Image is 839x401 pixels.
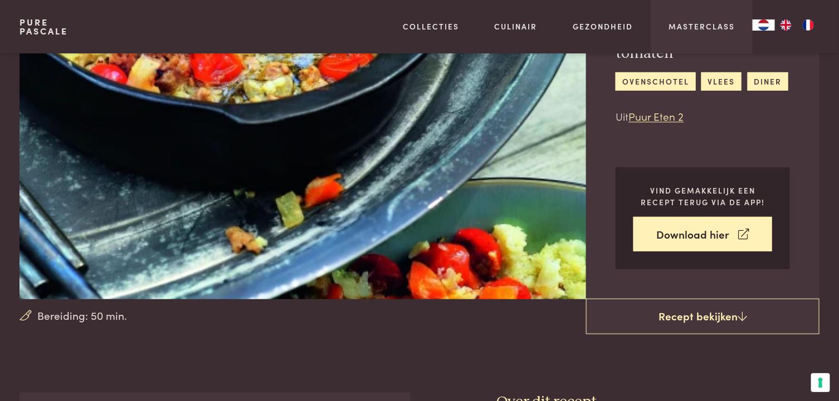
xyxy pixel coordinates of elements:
p: Vind gemakkelijk een recept terug via de app! [633,185,772,207]
a: diner [748,72,788,91]
a: Puur Eten 2 [628,108,684,123]
p: Uit [616,108,790,125]
a: ovenschotel [616,72,695,91]
a: PurePascale [19,18,68,36]
a: FR [797,19,820,31]
a: Culinair [495,21,538,32]
button: Uw voorkeuren voor toestemming voor trackingtechnologieën [811,373,830,392]
a: EN [775,19,797,31]
ul: Language list [775,19,820,31]
a: Gezondheid [573,21,633,32]
a: Collecties [403,21,459,32]
a: Masterclass [669,21,735,32]
a: NL [753,19,775,31]
div: Language [753,19,775,31]
span: Bereiding: 50 min. [38,308,128,324]
aside: Language selected: Nederlands [753,19,820,31]
a: Download hier [633,217,772,252]
a: Recept bekijken [586,299,820,334]
a: vlees [701,72,742,91]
